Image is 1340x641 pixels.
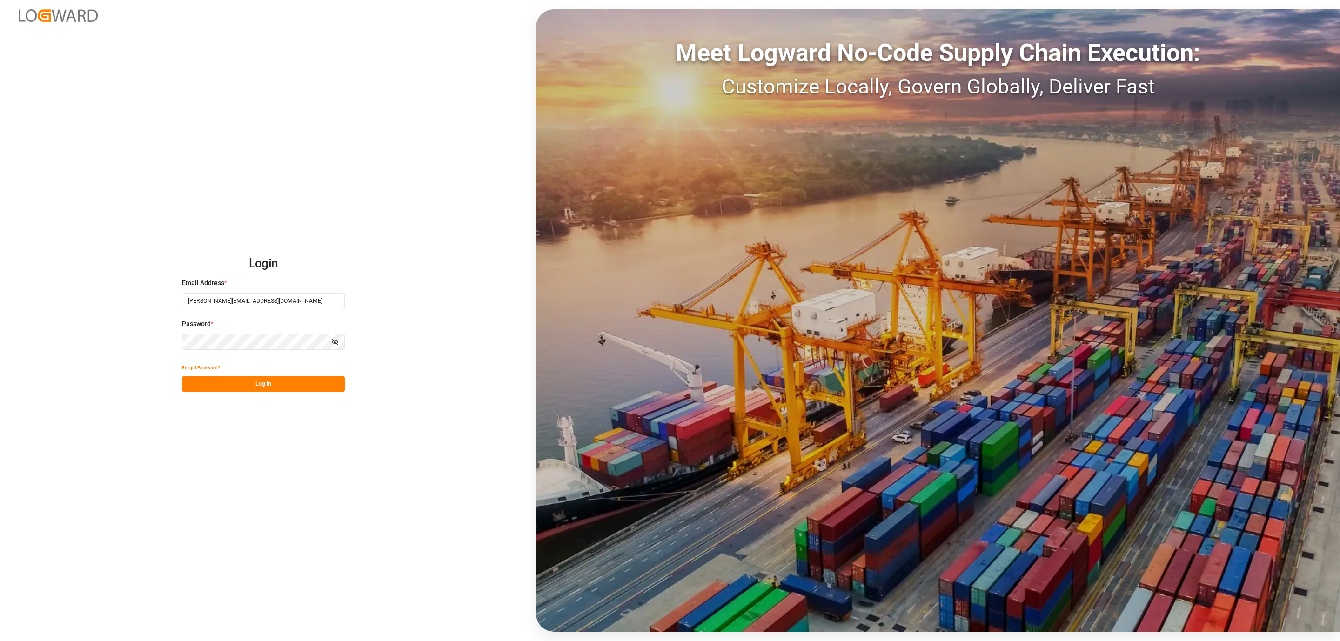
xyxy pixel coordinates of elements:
span: Email Address [182,278,224,288]
div: Customize Locally, Govern Globally, Deliver Fast [536,71,1340,102]
input: Enter your email [182,293,345,309]
button: Log In [182,376,345,392]
span: Password [182,319,211,329]
div: Meet Logward No-Code Supply Chain Execution: [536,35,1340,71]
img: Logward_new_orange.png [19,9,98,22]
h2: Login [182,249,345,279]
button: Forgot Password? [182,360,220,376]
